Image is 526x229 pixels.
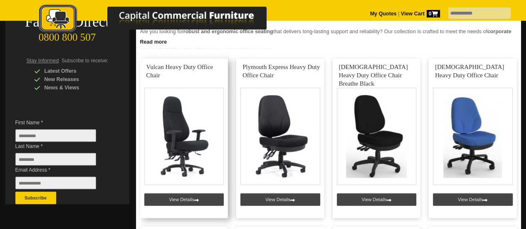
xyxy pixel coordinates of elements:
div: Factory Direct [5,16,129,28]
p: Are you looking for that delivers long-lasting support and reliability? Our collection is crafted... [140,27,517,52]
div: 0800 800 507 [5,27,129,43]
input: First Name * [15,129,96,142]
span: Stay Informed [27,58,59,64]
span: Email Address * [15,166,109,174]
div: News & Views [34,84,113,92]
button: Subscribe [15,192,56,204]
img: Capital Commercial Furniture Logo [16,4,307,34]
span: 0 [427,10,440,17]
span: Subscribe to receive: [62,58,108,64]
span: Last Name * [15,142,109,150]
strong: View Cart [401,11,440,17]
a: My Quotes [370,11,397,17]
a: Click to read more [136,36,521,46]
a: View Cart0 [399,11,440,17]
input: Email Address * [15,177,96,189]
div: New Releases [34,75,113,84]
input: Last Name * [15,153,96,165]
div: Latest Offers [34,67,113,75]
span: First Name * [15,118,109,127]
a: Capital Commercial Furniture Logo [16,4,307,37]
